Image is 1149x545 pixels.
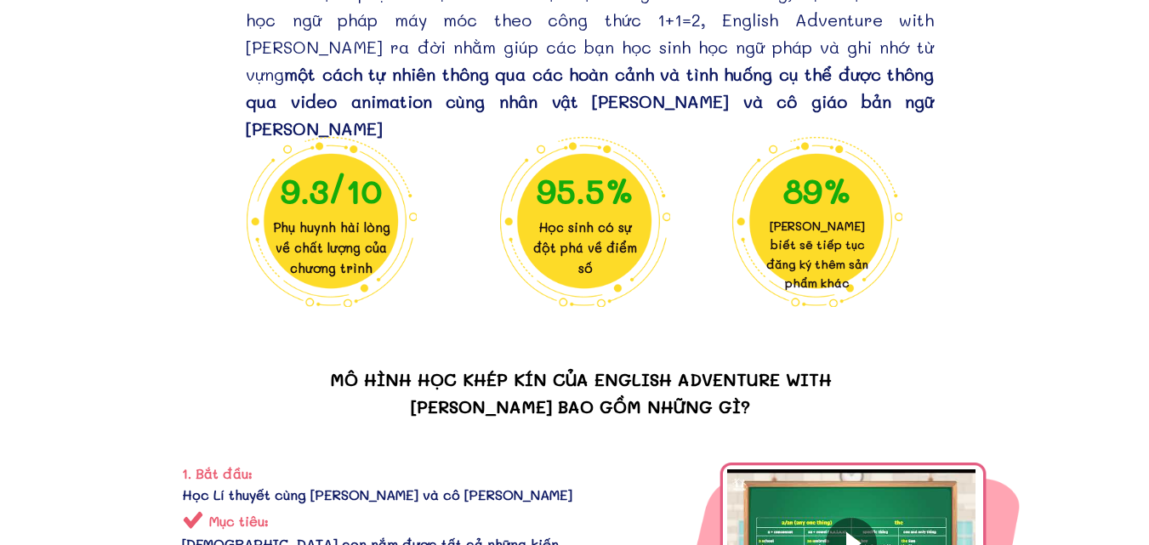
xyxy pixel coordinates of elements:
[526,217,644,278] h3: Học sinh có sự đột phá về điểm số
[304,366,858,420] h3: Mô hình học khép kín của English adventure with [PERSON_NAME] bao gồm những gì?
[209,510,350,532] h3: Mục tiêu:
[752,164,884,217] h3: 89%
[246,63,934,139] span: một cách tự nhiên thông qua các hoàn cảnh và tình huống cụ thể được thông qua video animation cùn...
[759,217,876,293] h3: [PERSON_NAME] biết sẽ tiếp tục đăng ký thêm sản phẩm khác
[273,217,390,278] h3: Phụ huynh hài lòng về chất lượng của chương trình
[265,164,397,217] h3: 9.3/10
[182,485,572,503] span: Học Lí thuyết cùng [PERSON_NAME] và cô [PERSON_NAME]
[182,464,253,482] span: 1. Bắt đầu:
[520,164,651,217] h3: 95.5%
